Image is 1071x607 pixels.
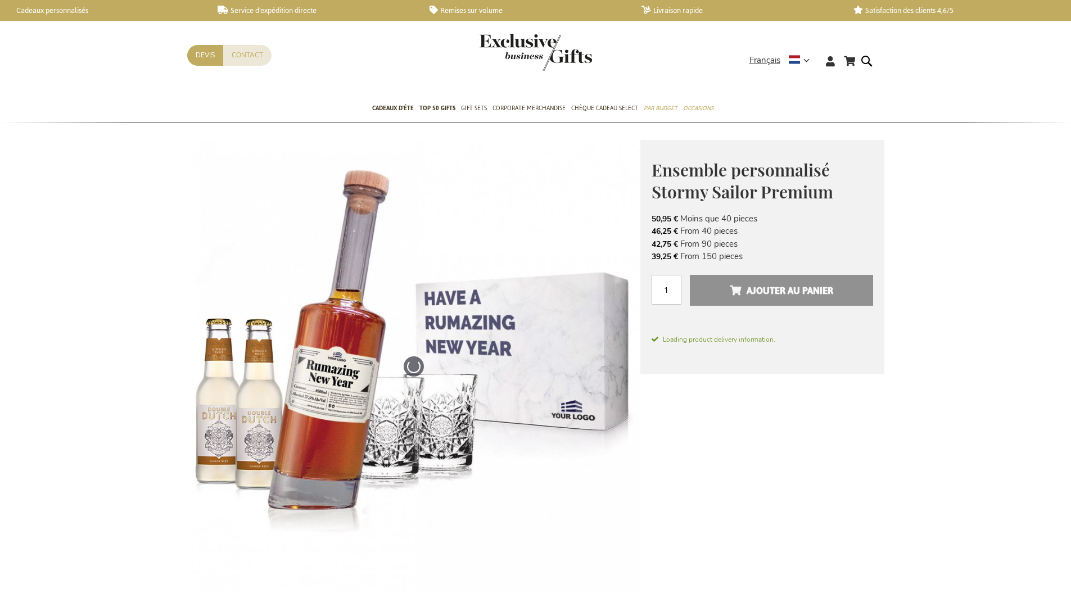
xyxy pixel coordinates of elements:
span: Loading product delivery information. [652,334,873,345]
a: Service d'expédition directe [218,6,412,15]
img: Exclusive Business gifts logo [480,34,592,71]
a: Chèque Cadeau Select [571,95,638,123]
span: 39,25 € [652,251,678,262]
span: Gift Sets [461,102,487,114]
span: Ensemble personnalisé Stormy Sailor Premium [652,158,833,203]
img: Gepersonaliseerde Stormy Sailor Premium Set [187,140,640,593]
a: Corporate Merchandise [492,95,566,123]
span: Cadeaux D'Éte [372,102,414,114]
li: Moins que 40 pieces [652,212,873,225]
span: Occasions [683,102,713,114]
span: Français [749,54,780,67]
span: 42,75 € [652,239,678,250]
a: Cadeaux personnalisés [6,6,200,15]
li: From 90 pieces [652,238,873,250]
a: Satisfaction des clients 4,6/5 [853,6,1047,15]
a: store logo [480,34,536,71]
input: Qté [652,275,681,305]
li: From 40 pieces [652,225,873,237]
a: Par budget [644,95,677,123]
a: Cadeaux D'Éte [372,95,414,123]
span: Chèque Cadeau Select [571,102,638,114]
span: TOP 50 Gifts [419,102,455,114]
a: Occasions [683,95,713,123]
span: 46,25 € [652,226,678,237]
li: From 150 pieces [652,250,873,262]
span: Corporate Merchandise [492,102,566,114]
span: Par budget [644,102,677,114]
span: 50,95 € [652,214,678,224]
a: Devis [187,45,223,66]
a: Livraison rapide [641,6,835,15]
a: Gift Sets [461,95,487,123]
a: Contact [223,45,272,66]
a: TOP 50 Gifts [419,95,455,123]
a: Remises sur volume [430,6,623,15]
